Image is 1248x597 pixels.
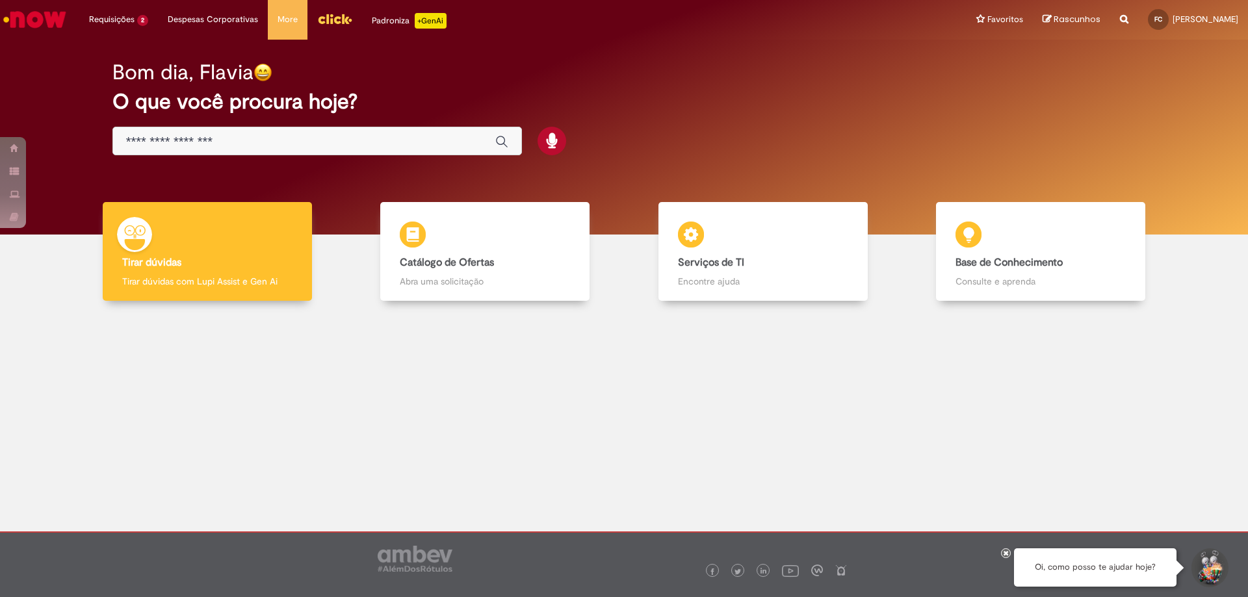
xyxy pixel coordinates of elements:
span: Requisições [89,13,135,26]
a: Catálogo de Ofertas Abra uma solicitação [346,202,625,301]
img: happy-face.png [253,63,272,82]
img: logo_footer_linkedin.png [760,568,767,576]
a: Tirar dúvidas Tirar dúvidas com Lupi Assist e Gen Ai [68,202,346,301]
div: Oi, como posso te ajudar hoje? [1014,548,1176,587]
h2: O que você procura hoje? [112,90,1136,113]
span: 2 [137,15,148,26]
img: logo_footer_ambev_rotulo_gray.png [378,546,452,572]
b: Tirar dúvidas [122,256,181,269]
img: logo_footer_workplace.png [811,565,823,576]
span: More [278,13,298,26]
h2: Bom dia, Flavia [112,61,253,84]
img: logo_footer_facebook.png [709,568,716,575]
p: Tirar dúvidas com Lupi Assist e Gen Ai [122,275,292,288]
div: Padroniza [372,13,447,29]
img: logo_footer_naosei.png [835,565,847,576]
span: Rascunhos [1054,13,1100,25]
span: [PERSON_NAME] [1173,14,1238,25]
img: ServiceNow [1,6,68,32]
p: Encontre ajuda [678,275,848,288]
p: Consulte e aprenda [955,275,1126,288]
a: Serviços de TI Encontre ajuda [624,202,902,301]
img: logo_footer_twitter.png [734,568,741,575]
span: Favoritos [987,13,1023,26]
img: logo_footer_youtube.png [782,562,799,579]
img: click_logo_yellow_360x200.png [317,9,352,29]
a: Base de Conhecimento Consulte e aprenda [902,202,1180,301]
b: Catálogo de Ofertas [400,256,494,269]
a: Rascunhos [1043,14,1100,26]
b: Base de Conhecimento [955,256,1063,269]
p: +GenAi [415,13,447,29]
span: FC [1154,15,1162,23]
p: Abra uma solicitação [400,275,570,288]
b: Serviços de TI [678,256,744,269]
button: Iniciar Conversa de Suporte [1189,548,1228,587]
span: Despesas Corporativas [168,13,258,26]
